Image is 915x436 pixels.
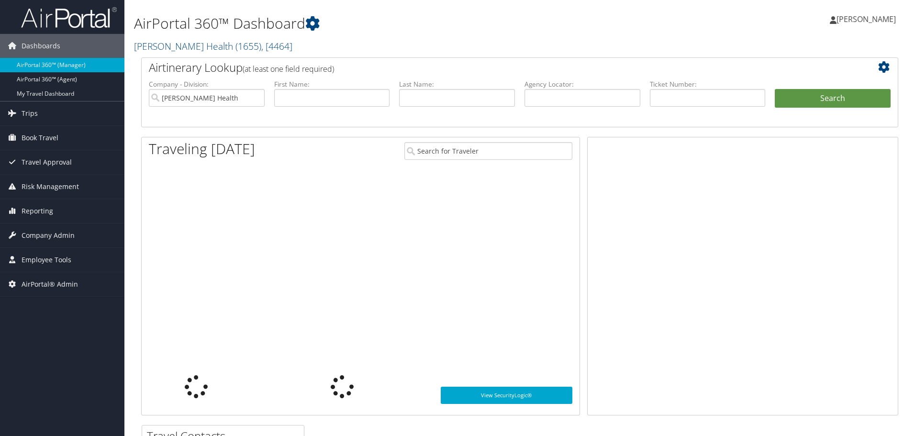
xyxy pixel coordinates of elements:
h1: AirPortal 360™ Dashboard [134,13,648,34]
span: Risk Management [22,175,79,199]
label: Company - Division: [149,79,265,89]
span: Dashboards [22,34,60,58]
span: Company Admin [22,224,75,247]
label: Agency Locator: [524,79,640,89]
a: [PERSON_NAME] Health [134,40,292,53]
span: Employee Tools [22,248,71,272]
button: Search [775,89,891,108]
a: View SecurityLogic® [441,387,572,404]
span: Travel Approval [22,150,72,174]
label: Last Name: [399,79,515,89]
label: First Name: [274,79,390,89]
span: ( 1655 ) [235,40,261,53]
img: airportal-logo.png [21,6,117,29]
span: [PERSON_NAME] [837,14,896,24]
span: , [ 4464 ] [261,40,292,53]
h1: Traveling [DATE] [149,139,255,159]
span: (at least one field required) [243,64,334,74]
span: Trips [22,101,38,125]
span: Book Travel [22,126,58,150]
a: [PERSON_NAME] [830,5,905,34]
input: Search for Traveler [404,142,572,160]
span: Reporting [22,199,53,223]
label: Ticket Number: [650,79,766,89]
span: AirPortal® Admin [22,272,78,296]
h2: Airtinerary Lookup [149,59,827,76]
